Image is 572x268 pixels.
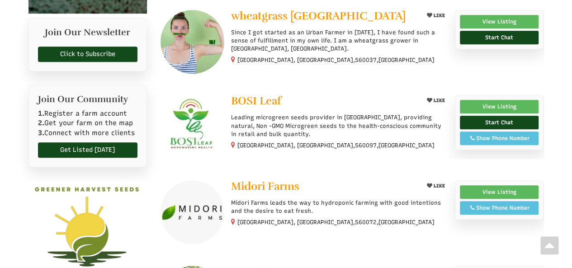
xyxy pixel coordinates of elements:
a: View Listing [460,15,539,28]
p: Midori Farms leads the way to hydroponic farming with good intentions and the desire to eat fresh. [231,199,448,215]
span: 560072 [355,218,377,226]
button: LIKE [424,95,448,106]
b: 1. [38,109,44,118]
p: Since I got started as an Urban Farmer in [DATE], I have found such a sense of fulfillment in my ... [231,28,448,53]
div: Show Phone Number [465,204,534,212]
span: [GEOGRAPHIC_DATA] [378,141,435,150]
span: Midori Farms [231,179,299,193]
a: BOSI Leaf [231,95,416,109]
a: Click to Subscribe [38,47,138,62]
button: LIKE [424,10,448,21]
small: [GEOGRAPHIC_DATA], [GEOGRAPHIC_DATA], , [237,219,435,226]
a: View Listing [460,100,539,113]
span: 560037 [355,56,377,64]
img: Midori Farms [161,180,224,244]
span: [GEOGRAPHIC_DATA] [378,56,435,64]
a: Start Chat [460,116,539,129]
small: [GEOGRAPHIC_DATA], [GEOGRAPHIC_DATA], , [237,142,435,149]
img: BOSI Leaf [161,95,224,159]
span: LIKE [432,98,445,103]
a: Start Chat [460,31,539,44]
a: Midori Farms [231,180,416,194]
img: wheatgrass Bangalore [161,10,224,74]
span: [GEOGRAPHIC_DATA] [378,218,435,226]
a: Get Listed [DATE] [38,142,138,158]
span: 560097 [355,141,377,150]
button: LIKE [424,180,448,192]
h2: Join Our Community [38,94,138,104]
p: Leading microgreen seeds provider in [GEOGRAPHIC_DATA], providing natural, Non -GMO Microgreen se... [231,113,448,138]
h2: Join Our Newsletter [38,28,138,42]
p: Register a farm account Get your farm on the map Connect with more clients [38,109,138,138]
a: View Listing [460,185,539,199]
small: [GEOGRAPHIC_DATA], [GEOGRAPHIC_DATA], , [237,56,435,63]
span: wheatgrass [GEOGRAPHIC_DATA] [231,9,406,23]
span: LIKE [432,13,445,19]
span: BOSI Leaf [231,94,281,108]
a: wheatgrass [GEOGRAPHIC_DATA] [231,10,416,24]
b: 2. [38,119,44,127]
b: 3. [38,129,44,137]
div: Show Phone Number [465,134,534,142]
span: LIKE [432,183,445,189]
